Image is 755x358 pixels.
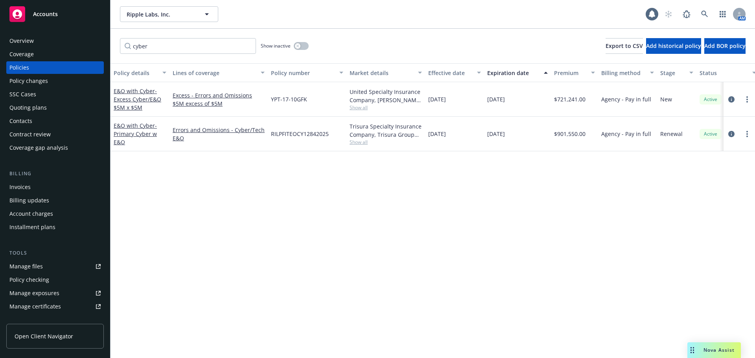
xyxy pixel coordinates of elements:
[114,87,161,111] a: E&O with Cyber
[9,260,43,273] div: Manage files
[703,130,718,138] span: Active
[9,221,55,233] div: Installment plans
[601,95,651,103] span: Agency - Pay in full
[660,130,683,138] span: Renewal
[428,130,446,138] span: [DATE]
[173,69,256,77] div: Lines of coverage
[660,69,685,77] div: Stage
[9,314,49,326] div: Manage claims
[6,260,104,273] a: Manage files
[660,95,672,103] span: New
[9,274,49,286] div: Policy checking
[271,130,329,138] span: RILPFITEOCY12842025
[350,122,422,139] div: Trisura Specialty Insurance Company, Trisura Group Ltd., Paragon Insurance Holdings
[9,300,61,313] div: Manage certificates
[551,63,598,82] button: Premium
[425,63,484,82] button: Effective date
[6,170,104,178] div: Billing
[271,69,335,77] div: Policy number
[727,129,736,139] a: circleInformation
[6,35,104,47] a: Overview
[9,48,34,61] div: Coverage
[6,61,104,74] a: Policies
[350,69,413,77] div: Market details
[6,300,104,313] a: Manage certificates
[33,11,58,17] span: Accounts
[6,128,104,141] a: Contract review
[727,95,736,104] a: circleInformation
[703,96,718,103] span: Active
[6,207,104,220] a: Account charges
[346,63,425,82] button: Market details
[601,130,651,138] span: Agency - Pay in full
[9,101,47,114] div: Quoting plans
[6,287,104,299] a: Manage exposures
[15,332,73,340] span: Open Client Navigator
[742,129,752,139] a: more
[487,130,505,138] span: [DATE]
[703,347,735,353] span: Nova Assist
[173,126,265,142] a: Errors and Omissions - Cyber/Tech E&O
[268,63,346,82] button: Policy number
[120,6,218,22] button: Ripple Labs, Inc.
[110,63,169,82] button: Policy details
[484,63,551,82] button: Expiration date
[428,95,446,103] span: [DATE]
[606,42,643,50] span: Export to CSV
[169,63,268,82] button: Lines of coverage
[704,38,746,54] button: Add BOR policy
[9,181,31,193] div: Invoices
[704,42,746,50] span: Add BOR policy
[9,88,36,101] div: SSC Cases
[6,221,104,233] a: Installment plans
[601,69,645,77] div: Billing method
[9,35,34,47] div: Overview
[9,61,29,74] div: Policies
[6,141,104,154] a: Coverage gap analysis
[6,249,104,257] div: Tools
[114,69,158,77] div: Policy details
[271,95,307,103] span: YPT-17-10GFK
[487,95,505,103] span: [DATE]
[9,141,68,154] div: Coverage gap analysis
[350,88,422,104] div: United Specialty Insurance Company, [PERSON_NAME] Insurance, Proof Insurance Solutions LLC
[661,6,676,22] a: Start snowing
[261,42,291,49] span: Show inactive
[9,194,49,207] div: Billing updates
[6,274,104,286] a: Policy checking
[120,38,256,54] input: Filter by keyword...
[9,128,51,141] div: Contract review
[114,122,157,146] a: E&O with Cyber
[679,6,694,22] a: Report a Bug
[742,95,752,104] a: more
[9,207,53,220] div: Account charges
[6,115,104,127] a: Contacts
[646,38,701,54] button: Add historical policy
[6,101,104,114] a: Quoting plans
[687,342,697,358] div: Drag to move
[9,75,48,87] div: Policy changes
[715,6,731,22] a: Switch app
[6,3,104,25] a: Accounts
[700,69,748,77] div: Status
[9,115,32,127] div: Contacts
[173,91,265,108] a: Excess - Errors and Omissions $5M excess of $5M
[697,6,713,22] a: Search
[487,69,539,77] div: Expiration date
[554,69,586,77] div: Premium
[114,87,161,111] span: - Excess Cyber/E&O $5M x $5M
[6,48,104,61] a: Coverage
[554,130,586,138] span: $901,550.00
[606,38,643,54] button: Export to CSV
[350,139,422,145] span: Show all
[598,63,657,82] button: Billing method
[6,194,104,207] a: Billing updates
[6,181,104,193] a: Invoices
[428,69,472,77] div: Effective date
[127,10,195,18] span: Ripple Labs, Inc.
[554,95,586,103] span: $721,241.00
[657,63,696,82] button: Stage
[350,104,422,111] span: Show all
[6,88,104,101] a: SSC Cases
